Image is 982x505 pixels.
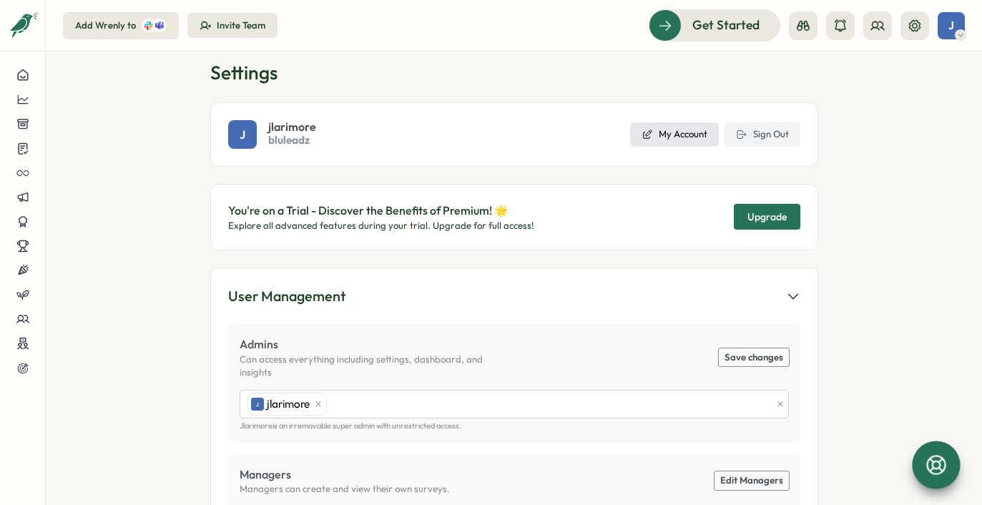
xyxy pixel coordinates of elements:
button: Sign Out [725,122,800,147]
span: bluleadz [268,132,316,148]
button: Save changes [719,348,789,367]
span: J [256,401,259,408]
p: Managers can create and view their own surveys. [240,483,450,496]
div: Invite Team [217,19,265,32]
button: User Management [228,285,800,308]
button: Invite Team [187,13,278,39]
div: User Management [228,285,345,308]
p: Explore all advanced features during your trial. Upgrade for full access! [228,220,534,232]
p: Admins [240,335,514,353]
p: Can access everything including settings, dashboard, and insights [240,353,514,378]
button: Get Started [649,9,780,41]
span: My Account [659,128,707,141]
h1: Settings [210,60,818,85]
span: J [240,126,245,144]
a: My Account [630,122,719,147]
span: jlarimore [267,396,310,412]
span: Upgrade [747,212,787,222]
div: Add Wrenly to [75,19,136,32]
span: jlarimore [268,121,316,132]
a: Edit Managers [715,471,789,490]
span: J [948,19,954,31]
button: Add Wrenly to [63,12,179,39]
span: Sign Out [753,128,789,141]
p: Managers [240,466,450,484]
p: Jlarimore is an irremovable super admin with unrestricted access. [240,421,789,431]
button: Upgrade [734,204,800,230]
p: You're on a Trial - Discover the Benefits of Premium! 🌟 [228,202,534,220]
button: J [938,12,965,39]
span: Get Started [692,16,760,34]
